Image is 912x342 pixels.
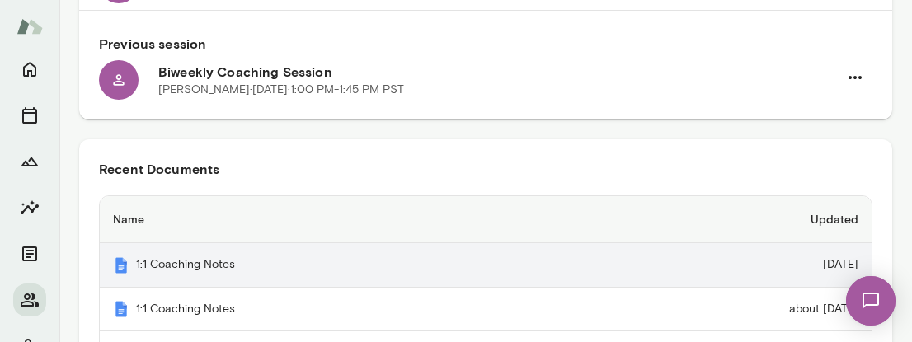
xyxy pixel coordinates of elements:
h6: Recent Documents [99,159,872,179]
th: 1:1 Coaching Notes [100,288,569,332]
th: Name [100,196,569,243]
button: Home [13,53,46,86]
td: about [DATE] [569,288,872,332]
img: Mento [113,257,129,274]
img: Mento [113,301,129,317]
button: Members [13,283,46,316]
th: 1:1 Coaching Notes [100,243,569,288]
td: [DATE] [569,243,872,288]
button: Sessions [13,99,46,132]
h6: Biweekly Coaching Session [158,62,838,82]
th: Updated [569,196,872,243]
img: Mento [16,11,43,42]
p: [PERSON_NAME] · [DATE] · 1:00 PM-1:45 PM PST [158,82,404,98]
button: Insights [13,191,46,224]
button: Growth Plan [13,145,46,178]
h6: Previous session [99,34,872,54]
button: Documents [13,237,46,270]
